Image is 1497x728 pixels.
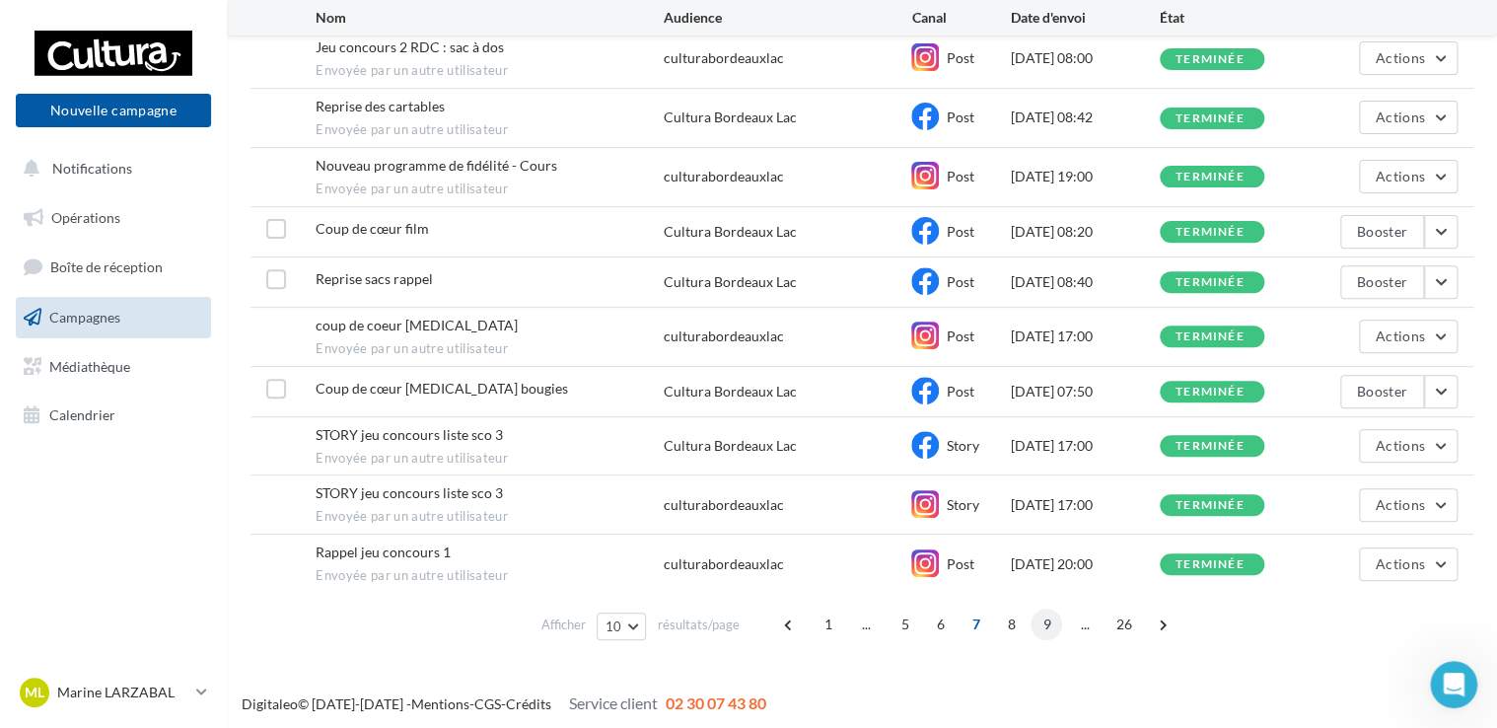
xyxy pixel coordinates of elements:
button: Notifications [12,148,207,189]
span: Envoyée par un autre utilisateur [316,121,663,139]
span: Actions [1376,555,1425,572]
div: Nom [316,8,663,28]
span: Campagnes [49,309,120,326]
span: © [DATE]-[DATE] - - - [242,695,766,712]
div: terminée [1176,330,1245,343]
span: 7 [960,609,991,640]
div: [DATE] 08:00 [1011,48,1160,68]
span: Calendrier [49,406,115,423]
span: Post [946,555,973,572]
span: STORY jeu concours liste sco 3 [316,484,503,501]
span: 26 [1107,609,1140,640]
button: Actions [1359,101,1458,134]
span: 10 [606,619,622,634]
span: Envoyée par un autre utilisateur [316,181,663,198]
span: Actions [1376,49,1425,66]
button: 10 [597,613,647,640]
div: [DATE] 08:42 [1011,108,1160,127]
div: Canal [911,8,1011,28]
span: Post [946,383,973,400]
span: Actions [1376,496,1425,513]
a: Calendrier [12,395,215,436]
div: Cultura Bordeaux Lac [664,436,797,456]
span: 5 [889,609,920,640]
span: Coup de cœur PCE bougies [316,380,568,397]
div: terminée [1176,440,1245,453]
span: 9 [1031,609,1062,640]
span: Actions [1376,168,1425,184]
span: Envoyée par un autre utilisateur [316,450,663,468]
div: [DATE] 08:20 [1011,222,1160,242]
button: Actions [1359,547,1458,581]
div: État [1160,8,1309,28]
div: terminée [1176,558,1245,571]
iframe: Intercom live chat [1430,661,1477,708]
div: terminée [1176,53,1245,66]
div: Cultura Bordeaux Lac [664,382,797,401]
div: [DATE] 08:40 [1011,272,1160,292]
div: Date d'envoi [1011,8,1160,28]
a: ML Marine LARZABAL [16,674,211,711]
span: 6 [924,609,956,640]
span: Post [946,273,973,290]
div: Cultura Bordeaux Lac [664,108,797,127]
div: [DATE] 07:50 [1011,382,1160,401]
span: Post [946,49,973,66]
div: [DATE] 17:00 [1011,327,1160,346]
div: culturabordeauxlac [664,327,784,346]
div: [DATE] 17:00 [1011,495,1160,515]
span: Coup de cœur film [316,220,429,237]
span: Nouveau programme de fidélité - Cours [316,157,557,174]
span: STORY jeu concours liste sco 3 [316,426,503,443]
span: Opérations [51,209,120,226]
span: Post [946,223,973,240]
span: Médiathèque [49,357,130,374]
span: Envoyée par un autre utilisateur [316,340,663,358]
a: CGS [474,695,501,712]
span: Post [946,328,973,344]
div: terminée [1176,171,1245,183]
div: culturabordeauxlac [664,48,784,68]
a: Campagnes [12,297,215,338]
span: ML [25,683,44,702]
span: Rappel jeu concours 1 [316,544,451,560]
span: Jeu concours 2 RDC : sac à dos [316,38,504,55]
span: Boîte de réception [50,258,163,275]
div: culturabordeauxlac [664,554,784,574]
a: Opérations [12,197,215,239]
p: Marine LARZABAL [57,683,188,702]
span: Notifications [52,160,132,177]
span: coup de coeur PCE [316,317,518,333]
span: Actions [1376,437,1425,454]
button: Actions [1359,160,1458,193]
div: terminée [1176,499,1245,512]
span: 1 [812,609,843,640]
span: 02 30 07 43 80 [666,693,766,712]
span: Story [946,496,978,513]
div: terminée [1176,276,1245,289]
a: Mentions [411,695,469,712]
div: [DATE] 20:00 [1011,554,1160,574]
span: ... [1069,609,1101,640]
a: Boîte de réception [12,246,215,288]
span: Post [946,168,973,184]
button: Actions [1359,488,1458,522]
button: Booster [1340,375,1424,408]
span: 8 [995,609,1027,640]
a: Crédits [506,695,551,712]
span: Post [946,109,973,125]
div: Cultura Bordeaux Lac [664,272,797,292]
span: Envoyée par un autre utilisateur [316,508,663,526]
span: Envoyée par un autre utilisateur [316,567,663,585]
div: Cultura Bordeaux Lac [664,222,797,242]
div: terminée [1176,386,1245,399]
button: Booster [1340,265,1424,299]
span: Envoyée par un autre utilisateur [316,62,663,80]
span: Afficher [541,616,586,634]
a: Digitaleo [242,695,298,712]
span: résultats/page [657,616,739,634]
span: Actions [1376,109,1425,125]
div: Audience [664,8,912,28]
div: terminée [1176,112,1245,125]
button: Actions [1359,41,1458,75]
